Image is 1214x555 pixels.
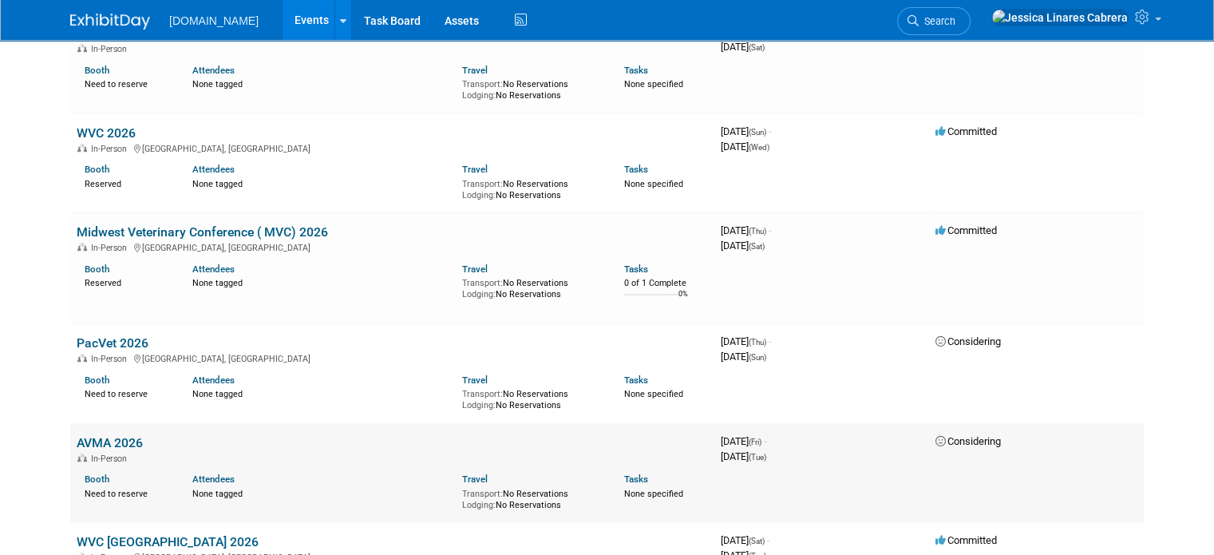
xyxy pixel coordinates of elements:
[192,76,450,90] div: None tagged
[77,454,87,462] img: In-Person Event
[462,190,496,200] span: Lodging:
[192,176,450,190] div: None tagged
[624,164,648,175] a: Tasks
[70,14,150,30] img: ExhibitDay
[462,486,600,510] div: No Reservations No Reservations
[85,65,109,76] a: Booth
[749,143,769,152] span: (Wed)
[462,389,503,399] span: Transport:
[721,224,771,236] span: [DATE]
[897,7,971,35] a: Search
[749,242,765,251] span: (Sat)
[749,453,766,462] span: (Tue)
[749,537,765,545] span: (Sat)
[77,335,148,351] a: PacVet 2026
[192,65,235,76] a: Attendees
[749,43,765,52] span: (Sat)
[935,125,997,137] span: Committed
[77,240,708,253] div: [GEOGRAPHIC_DATA], [GEOGRAPHIC_DATA]
[85,375,109,386] a: Booth
[77,125,136,141] a: WVC 2026
[721,534,769,546] span: [DATE]
[935,335,1001,347] span: Considering
[77,243,87,251] img: In-Person Event
[769,125,771,137] span: -
[624,65,648,76] a: Tasks
[77,351,708,364] div: [GEOGRAPHIC_DATA], [GEOGRAPHIC_DATA]
[192,164,235,175] a: Attendees
[721,450,766,462] span: [DATE]
[85,386,168,400] div: Need to reserve
[192,375,235,386] a: Attendees
[721,351,766,363] span: [DATE]
[77,435,143,450] a: AVMA 2026
[462,179,503,189] span: Transport:
[919,15,955,27] span: Search
[77,224,328,240] a: Midwest Veterinary Conference ( MVC) 2026
[721,41,765,53] span: [DATE]
[462,500,496,510] span: Lodging:
[77,534,259,549] a: WVC [GEOGRAPHIC_DATA] 2026
[169,14,259,27] span: [DOMAIN_NAME]
[462,275,600,299] div: No Reservations No Reservations
[721,141,769,153] span: [DATE]
[624,489,683,499] span: None specified
[721,240,765,252] span: [DATE]
[91,144,132,154] span: In-Person
[991,9,1129,26] img: Jessica Linares Cabrera
[462,90,496,101] span: Lodging:
[462,474,488,485] a: Travel
[935,435,1001,447] span: Considering
[462,289,496,299] span: Lodging:
[764,435,766,447] span: -
[91,44,132,54] span: In-Person
[192,474,235,485] a: Attendees
[85,275,168,289] div: Reserved
[91,354,132,364] span: In-Person
[749,438,761,446] span: (Fri)
[462,79,503,89] span: Transport:
[462,176,600,200] div: No Reservations No Reservations
[624,79,683,89] span: None specified
[749,338,766,347] span: (Thu)
[462,375,488,386] a: Travel
[767,534,769,546] span: -
[462,400,496,410] span: Lodging:
[85,164,109,175] a: Booth
[462,76,600,101] div: No Reservations No Reservations
[192,275,450,289] div: None tagged
[192,386,450,400] div: None tagged
[462,278,503,288] span: Transport:
[85,264,109,275] a: Booth
[192,264,235,275] a: Attendees
[77,44,87,52] img: In-Person Event
[769,224,771,236] span: -
[462,386,600,410] div: No Reservations No Reservations
[462,264,488,275] a: Travel
[721,125,771,137] span: [DATE]
[85,176,168,190] div: Reserved
[192,486,450,500] div: None tagged
[624,474,648,485] a: Tasks
[678,290,688,311] td: 0%
[935,534,997,546] span: Committed
[624,278,708,289] div: 0 of 1 Complete
[91,454,132,464] span: In-Person
[85,486,168,500] div: Need to reserve
[85,76,168,90] div: Need to reserve
[935,224,997,236] span: Committed
[749,353,766,362] span: (Sun)
[77,144,87,152] img: In-Person Event
[91,243,132,253] span: In-Person
[721,435,766,447] span: [DATE]
[624,389,683,399] span: None specified
[462,164,488,175] a: Travel
[77,354,87,362] img: In-Person Event
[721,335,771,347] span: [DATE]
[749,128,766,137] span: (Sun)
[624,264,648,275] a: Tasks
[77,141,708,154] div: [GEOGRAPHIC_DATA], [GEOGRAPHIC_DATA]
[462,489,503,499] span: Transport:
[749,227,766,236] span: (Thu)
[462,65,488,76] a: Travel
